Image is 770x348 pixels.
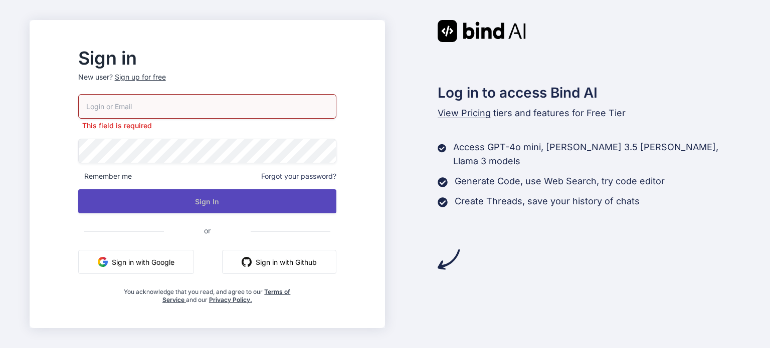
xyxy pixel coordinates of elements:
p: tiers and features for Free Tier [438,106,740,120]
p: Generate Code, use Web Search, try code editor [455,174,665,188]
span: or [164,218,251,243]
span: Forgot your password? [261,171,336,181]
button: Sign In [78,189,336,213]
button: Sign in with Github [222,250,336,274]
h2: Log in to access Bind AI [438,82,740,103]
input: Login or Email [78,94,336,119]
a: Terms of Service [162,288,291,303]
img: github [242,257,252,267]
img: arrow [438,248,460,270]
div: You acknowledge that you read, and agree to our and our [121,282,294,304]
p: New user? [78,72,336,94]
span: View Pricing [438,108,491,118]
a: Privacy Policy. [209,296,252,303]
p: This field is required [78,121,336,131]
img: google [98,257,108,267]
span: Remember me [78,171,132,181]
img: Bind AI logo [438,20,526,42]
button: Sign in with Google [78,250,194,274]
p: Access GPT-4o mini, [PERSON_NAME] 3.5 [PERSON_NAME], Llama 3 models [453,140,740,168]
h2: Sign in [78,50,336,66]
div: Sign up for free [115,72,166,82]
p: Create Threads, save your history of chats [455,194,640,208]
